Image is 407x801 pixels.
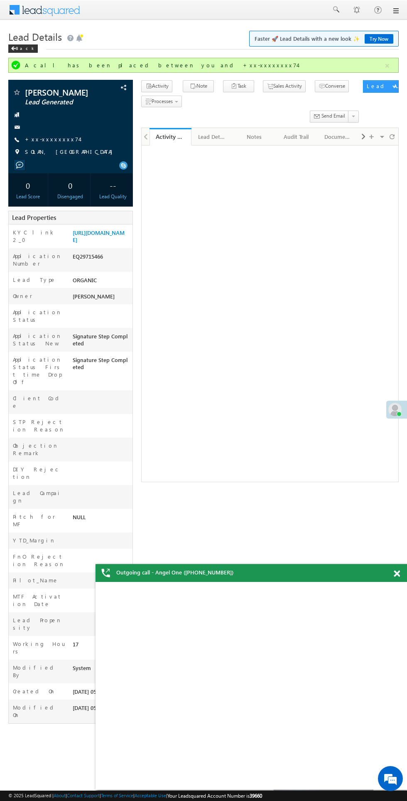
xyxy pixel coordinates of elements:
div: ORGANIC [71,276,132,288]
div: Signature Step Completed [71,332,132,351]
div: [DATE] 05:03:48 PM [71,688,132,699]
button: Task [223,80,254,92]
label: Lead Type [13,276,56,283]
label: MTF Activation Date [13,593,65,608]
label: Modified By [13,664,65,679]
div: Lead Score [10,193,46,200]
button: Lead Actions [363,80,399,93]
label: Pilot_Name [13,577,59,584]
label: Application Status First time Drop Off [13,356,65,386]
div: Notes [240,132,268,142]
a: Try Now [365,34,393,44]
label: Application Status New [13,332,65,347]
a: Notes [233,128,275,145]
button: Send Email [310,111,349,123]
span: Faster 🚀 Lead Details with a new look ✨ [255,35,393,43]
span: Lead Generated [25,98,101,106]
div: Activity History [156,133,185,140]
div: Signature Step Completed [71,356,132,375]
div: Back [8,44,38,53]
span: 39660 [250,793,262,799]
div: [DATE] 05:45:31 PM [71,704,132,715]
a: Terms of Service [101,793,133,798]
span: Processes [152,98,173,104]
label: KYC link 2_0 [13,229,65,244]
button: Activity [141,80,172,92]
label: YTD_Margin [13,537,56,544]
div: Disengaged [53,193,88,200]
label: Lead Campaign [13,489,65,504]
div: Documents [324,132,352,142]
a: Back [8,44,42,51]
div: Lead Details [198,132,226,142]
button: Note [183,80,214,92]
span: [PERSON_NAME] [73,293,115,300]
a: Documents [318,128,360,145]
div: -- [95,177,130,193]
label: DIY Rejection [13,466,65,481]
label: Client Code [13,394,65,409]
a: +xx-xxxxxxxx74 [25,136,79,143]
span: Lead Details [8,30,62,43]
span: Send Email [321,112,345,120]
span: © 2025 LeadSquared | | | | | [8,792,262,800]
a: About [54,793,66,798]
span: Outgoing call - Angel One ([PHONE_NUMBER]) [116,569,233,576]
div: Audit Trail [282,132,310,142]
label: STP Rejection Reason [13,418,65,433]
label: FnO Rejection Reason [13,553,65,568]
div: System [71,664,132,675]
a: [URL][DOMAIN_NAME] [73,229,125,243]
label: Modified On [13,704,65,719]
div: 0 [10,177,46,193]
div: Lead Actions [367,82,402,90]
label: Application Number [13,252,65,267]
button: Processes [141,96,182,108]
span: [PERSON_NAME] [25,88,101,96]
div: 0 [53,177,88,193]
div: EQ29715466 [71,252,132,264]
label: Objection Remark [13,442,65,457]
span: Your Leadsquared Account Number is [167,793,262,799]
div: A call has been placed between you and +xx-xxxxxxxx74 [25,62,384,69]
label: Created On [13,688,56,695]
label: Pitch for MF [13,513,65,528]
label: Lead Propensity [13,616,65,631]
button: Sales Activity [263,80,306,92]
span: Lead Properties [12,213,56,222]
label: Owner [13,292,32,300]
div: Lead Quality [95,193,130,200]
a: Activity History [150,128,191,145]
a: Acceptable Use [135,793,166,798]
button: Converse [315,80,349,92]
span: SOLAN, [GEOGRAPHIC_DATA] [25,148,117,156]
div: NULL [71,513,132,525]
a: Contact Support [67,793,100,798]
a: Lead Details [191,128,233,145]
label: Application Status [13,308,65,323]
label: Working Hours [13,640,65,655]
li: Activity History [150,128,191,145]
div: 17 [71,640,132,652]
li: Lead Details [191,128,233,145]
a: Audit Trail [276,128,318,145]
